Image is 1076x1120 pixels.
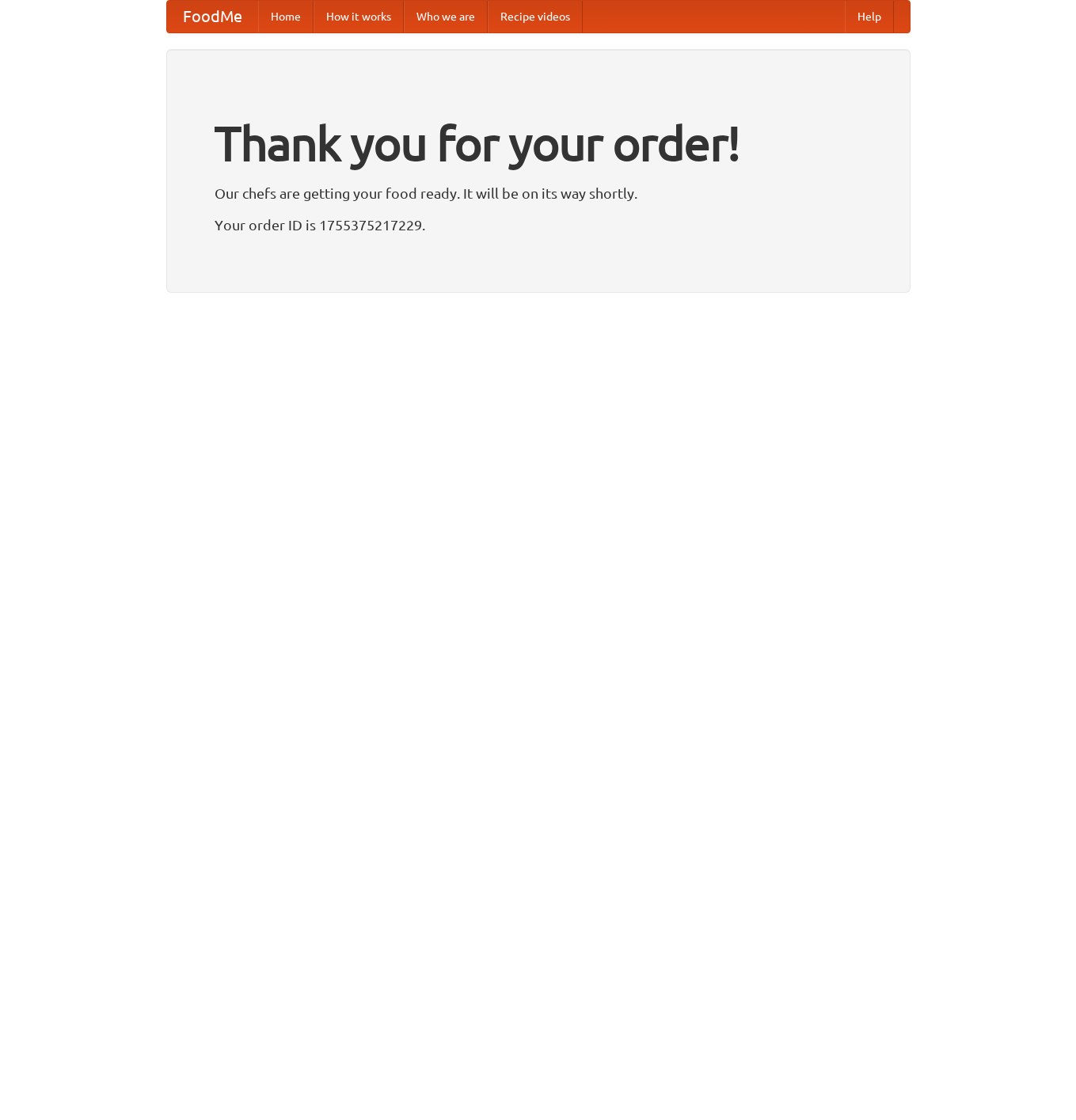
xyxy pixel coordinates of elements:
a: Help [845,1,894,32]
a: Recipe videos [488,1,583,32]
a: Home [258,1,314,32]
a: Who we are [404,1,488,32]
a: How it works [314,1,404,32]
p: Our chefs are getting your food ready. It will be on its way shortly. [215,181,862,205]
h1: Thank you for your order! [215,105,862,181]
p: Your order ID is 1755375217229. [215,213,862,237]
a: FoodMe [167,1,258,32]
